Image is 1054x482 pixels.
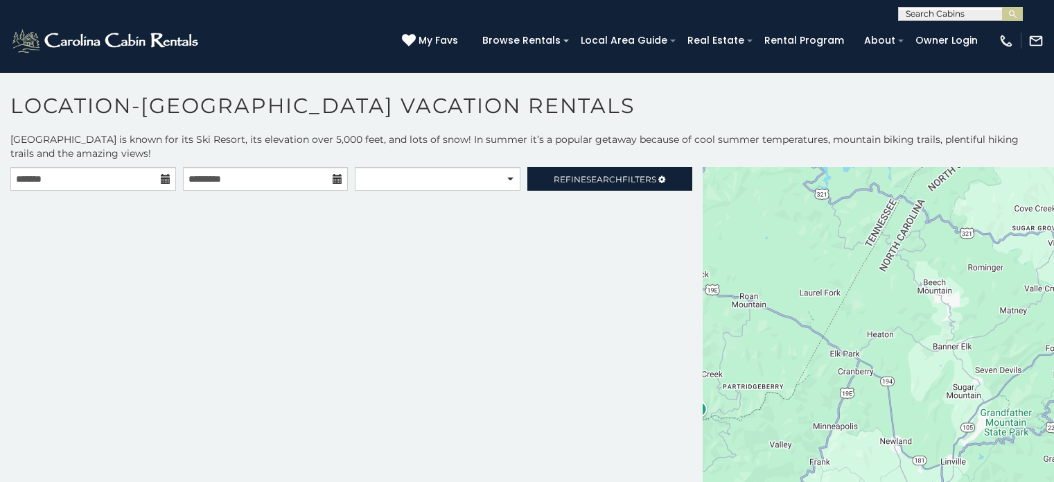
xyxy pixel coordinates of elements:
[999,33,1014,49] img: phone-regular-white.png
[908,30,985,51] a: Owner Login
[586,174,622,184] span: Search
[402,33,462,49] a: My Favs
[10,27,202,55] img: White-1-2.png
[419,33,458,48] span: My Favs
[857,30,902,51] a: About
[680,30,751,51] a: Real Estate
[574,30,674,51] a: Local Area Guide
[475,30,568,51] a: Browse Rentals
[554,174,656,184] span: Refine Filters
[527,167,693,191] a: RefineSearchFilters
[1028,33,1044,49] img: mail-regular-white.png
[757,30,851,51] a: Rental Program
